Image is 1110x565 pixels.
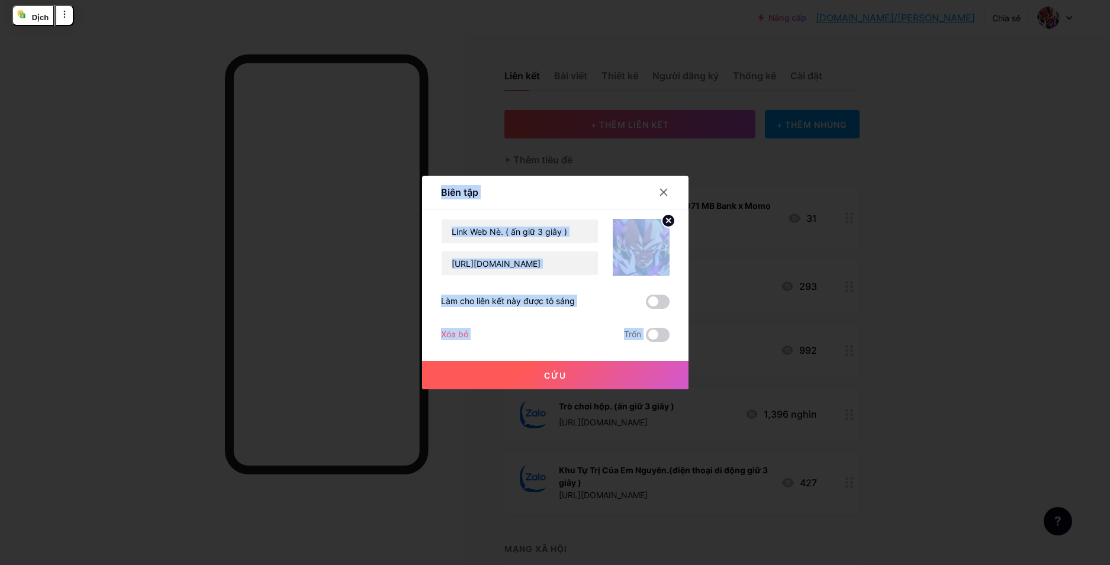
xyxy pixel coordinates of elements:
font: Làm cho liên kết này được tô sáng [441,296,575,306]
input: Tiêu đề [442,219,598,243]
input: URL [442,251,598,275]
font: Cứu [544,370,567,380]
font: Trốn [624,329,641,339]
font: Biên tập [441,186,478,198]
button: Cứu [422,361,688,389]
font: Xóa bỏ [441,329,468,339]
img: liên kết_hình thu nhỏ [613,219,670,276]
